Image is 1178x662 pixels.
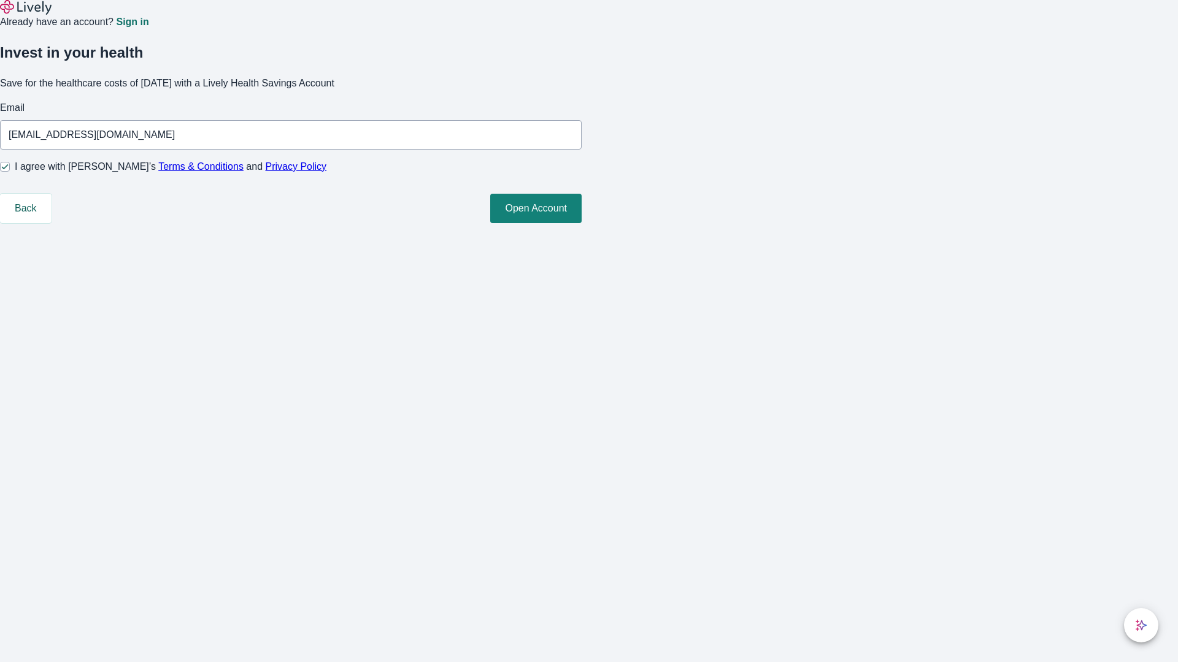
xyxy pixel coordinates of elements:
a: Terms & Conditions [158,161,244,172]
a: Privacy Policy [266,161,327,172]
span: I agree with [PERSON_NAME]’s and [15,159,326,174]
button: chat [1124,608,1158,642]
svg: Lively AI Assistant [1135,619,1147,631]
a: Sign in [116,17,148,27]
button: Open Account [490,194,582,223]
